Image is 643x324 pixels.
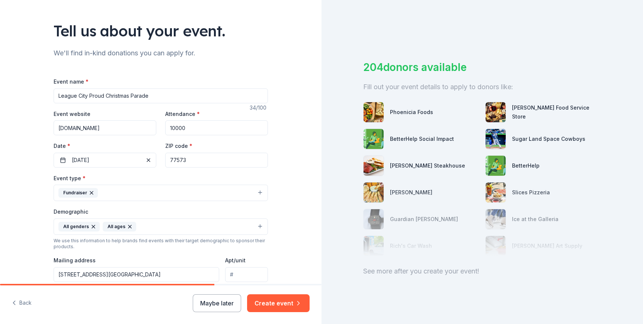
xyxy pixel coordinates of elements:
[54,175,86,182] label: Event type
[54,153,156,168] button: [DATE]
[54,20,268,41] div: Tell us about your event.
[364,102,384,122] img: photo for Phoenicia Foods
[247,294,310,312] button: Create event
[54,218,268,235] button: All gendersAll ages
[512,135,585,143] div: Sugar Land Space Cowboys
[486,156,506,176] img: photo for BetterHelp
[54,78,89,85] label: Event name
[363,81,601,93] div: Fill out your event details to apply to donors like:
[54,142,156,150] label: Date
[54,120,156,135] input: https://www...
[12,295,32,311] button: Back
[54,267,219,282] input: Enter a US address
[54,47,268,59] div: We'll find in-kind donations you can apply for.
[58,222,100,231] div: All genders
[250,103,268,112] div: 34 /100
[486,129,506,149] img: photo for Sugar Land Space Cowboys
[512,161,540,170] div: BetterHelp
[165,142,192,150] label: ZIP code
[390,108,433,117] div: Phoenicia Foods
[103,222,136,231] div: All ages
[193,294,241,312] button: Maybe later
[486,102,506,122] img: photo for Gordon Food Service Store
[363,59,601,75] div: 204 donors available
[225,257,246,264] label: Apt/unit
[54,110,90,118] label: Event website
[364,156,384,176] img: photo for Perry's Steakhouse
[165,110,200,118] label: Attendance
[363,265,601,277] div: See more after you create your event!
[165,153,268,168] input: 12345 (U.S. only)
[512,103,601,121] div: [PERSON_NAME] Food Service Store
[54,88,268,103] input: Spring Fundraiser
[390,135,454,143] div: BetterHelp Social Impact
[54,238,268,250] div: We use this information to help brands find events with their target demographic to sponsor their...
[364,129,384,149] img: photo for BetterHelp Social Impact
[165,120,268,135] input: 20
[225,267,268,282] input: #
[54,185,268,201] button: Fundraiser
[54,257,96,264] label: Mailing address
[58,188,98,198] div: Fundraiser
[54,208,88,216] label: Demographic
[390,161,465,170] div: [PERSON_NAME] Steakhouse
